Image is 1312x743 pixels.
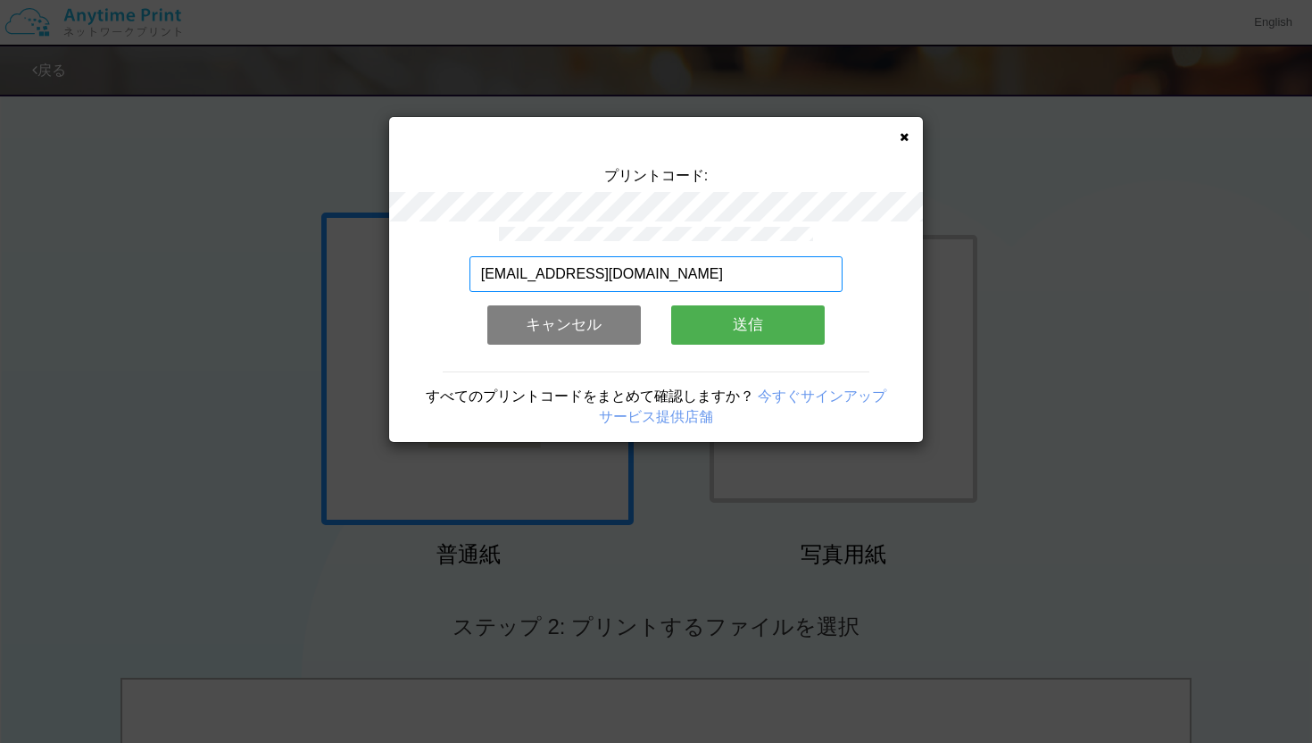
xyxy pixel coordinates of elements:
[599,409,713,424] a: サービス提供店舗
[671,305,825,345] button: 送信
[469,256,843,292] input: メールアドレス
[604,168,708,183] span: プリントコード:
[758,388,886,404] a: 今すぐサインアップ
[487,305,641,345] button: キャンセル
[426,388,754,404] span: すべてのプリントコードをまとめて確認しますか？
